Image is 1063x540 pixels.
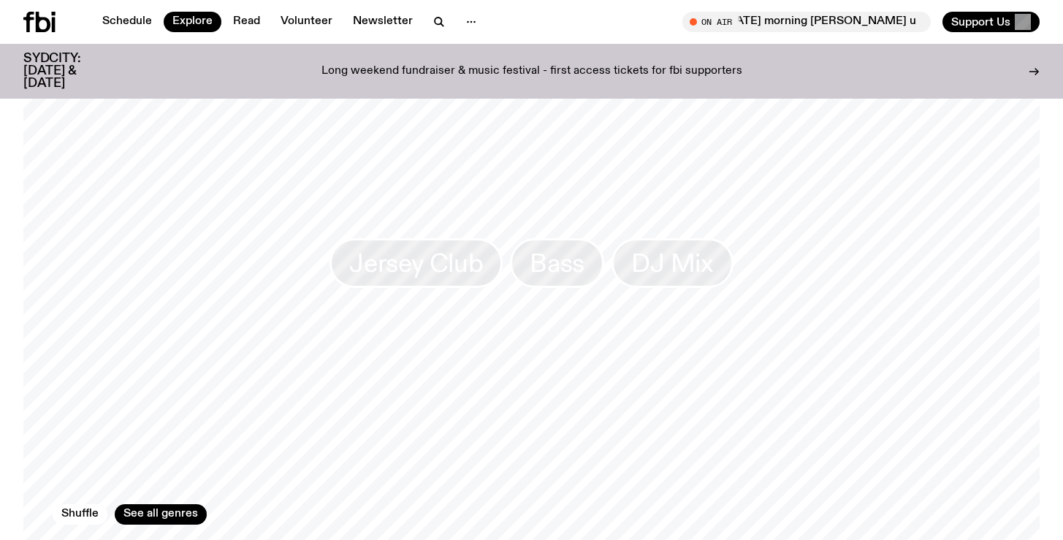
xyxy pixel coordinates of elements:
[942,12,1040,32] button: Support Us
[510,238,604,288] a: Bass
[272,12,341,32] a: Volunteer
[115,504,207,525] a: See all genres
[321,65,742,78] p: Long weekend fundraiser & music festival - first access tickets for fbi supporters
[164,12,221,32] a: Explore
[530,249,584,278] span: Bass
[224,12,269,32] a: Read
[344,12,422,32] a: Newsletter
[329,238,503,288] a: Jersey Club
[349,249,483,278] span: Jersey Club
[94,12,161,32] a: Schedule
[951,15,1010,28] span: Support Us
[631,249,714,278] span: DJ Mix
[611,238,734,288] a: DJ Mix
[682,12,931,32] button: On AirMornings with [PERSON_NAME] / Springing into some great music haha do u see what i did ther...
[53,504,107,525] button: Shuffle
[23,53,117,90] h3: SYDCITY: [DATE] & [DATE]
